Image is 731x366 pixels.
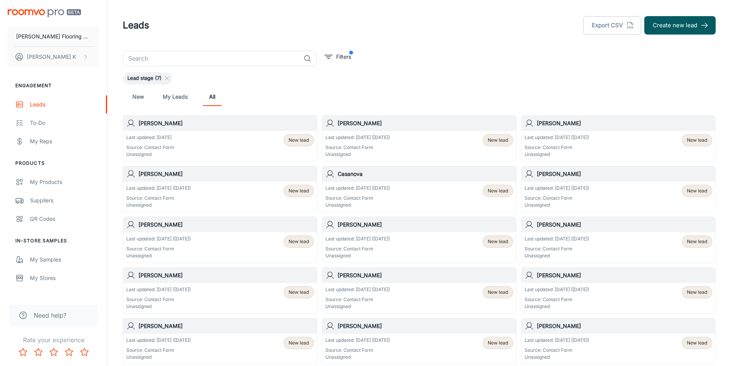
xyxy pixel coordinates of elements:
p: Source: Contact Form [525,347,589,354]
div: My Reps [30,137,99,146]
h6: [PERSON_NAME] [139,322,314,330]
p: Unassigned [325,354,390,361]
p: Source: Contact Form [525,195,589,202]
span: New lead [289,238,309,245]
p: Unassigned [525,303,589,310]
span: Need help? [34,311,66,320]
div: QR Codes [30,215,99,223]
p: Unassigned [126,252,191,259]
p: Filters [336,53,351,61]
p: Unassigned [126,354,191,361]
a: [PERSON_NAME]Last updated: [DATE] ([DATE])Source: Contact FormUnassignedNew lead [123,166,317,212]
a: My Leads [163,88,188,106]
a: [PERSON_NAME]Last updated: [DATE] ([DATE])Source: Contact FormUnassignedNew lead [123,267,317,313]
h6: [PERSON_NAME] [139,220,314,229]
a: [PERSON_NAME]Last updated: [DATE] ([DATE])Source: Contact FormUnassignedNew lead [521,166,716,212]
button: Rate 5 star [77,344,92,360]
p: Unassigned [525,354,589,361]
img: Roomvo PRO Beta [8,9,81,17]
span: New lead [289,187,309,194]
div: Leads [30,100,99,109]
p: Source: Contact Form [126,195,191,202]
p: Unassigned [325,303,390,310]
a: All [203,88,221,106]
a: [PERSON_NAME]Last updated: [DATE] ([DATE])Source: Contact FormUnassignedNew lead [521,217,716,263]
h6: [PERSON_NAME] [338,271,513,280]
h6: [PERSON_NAME] [537,271,712,280]
h6: [PERSON_NAME] [139,170,314,178]
a: [PERSON_NAME]Last updated: [DATE] ([DATE])Source: Contact FormUnassignedNew lead [322,217,516,263]
p: Last updated: [DATE] ([DATE]) [525,185,589,192]
p: Source: Contact Form [325,195,390,202]
a: [PERSON_NAME]Last updated: [DATE] ([DATE])Source: Contact FormUnassignedNew lead [521,318,716,364]
p: Source: Contact Form [126,144,174,151]
p: Unassigned [325,202,390,209]
p: Last updated: [DATE] ([DATE]) [325,134,390,141]
span: New lead [687,289,707,296]
input: Search [123,51,300,66]
a: [PERSON_NAME]Last updated: [DATE] ([DATE])Source: Contact FormUnassignedNew lead [521,115,716,161]
p: Last updated: [DATE] ([DATE]) [325,185,390,192]
p: Source: Contact Form [126,245,191,252]
span: New lead [488,289,508,296]
span: New lead [488,340,508,346]
h6: [PERSON_NAME] [338,119,513,128]
span: New lead [687,137,707,144]
p: Unassigned [126,151,174,158]
button: Export CSV [583,16,641,35]
p: [PERSON_NAME] K [27,53,76,61]
h6: [PERSON_NAME] [338,322,513,330]
p: Last updated: [DATE] ([DATE]) [525,134,589,141]
button: [PERSON_NAME] Flooring Center Inc [8,26,99,46]
div: Suppliers [30,196,99,205]
div: My Stores [30,274,99,282]
p: Source: Contact Form [325,347,390,354]
p: Source: Contact Form [525,296,589,303]
p: Unassigned [525,151,589,158]
p: Source: Contact Form [126,296,191,303]
span: New lead [488,137,508,144]
p: Last updated: [DATE] ([DATE]) [525,337,589,344]
button: Rate 1 star [15,344,31,360]
span: New lead [687,238,707,245]
h6: [PERSON_NAME] [139,119,314,128]
a: New [129,88,147,106]
button: filter [323,51,353,63]
button: [PERSON_NAME] K [8,47,99,67]
div: To-do [30,119,99,127]
span: Lead stage (7) [123,75,166,82]
h6: [PERSON_NAME] [338,220,513,229]
p: Last updated: [DATE] ([DATE]) [525,286,589,293]
div: My Products [30,178,99,186]
p: Last updated: [DATE] ([DATE]) [126,235,191,242]
p: Rate your experience [6,335,101,344]
p: Unassigned [325,151,390,158]
span: New lead [289,137,309,144]
p: Unassigned [126,303,191,310]
span: New lead [289,289,309,296]
p: Source: Contact Form [325,245,390,252]
a: [PERSON_NAME]Last updated: [DATE] ([DATE])Source: Contact FormUnassignedNew lead [322,318,516,364]
p: Last updated: [DATE] [126,134,174,141]
p: Source: Contact Form [325,296,390,303]
p: Last updated: [DATE] ([DATE]) [325,337,390,344]
p: Source: Contact Form [525,144,589,151]
div: Lead stage (7) [123,72,172,84]
a: [PERSON_NAME]Last updated: [DATE]Source: Contact FormUnassignedNew lead [123,115,317,161]
a: [PERSON_NAME]Last updated: [DATE] ([DATE])Source: Contact FormUnassignedNew lead [123,217,317,263]
p: Unassigned [525,252,589,259]
p: [PERSON_NAME] Flooring Center Inc [16,32,91,41]
h6: [PERSON_NAME] [537,220,712,229]
p: Unassigned [325,252,390,259]
p: Last updated: [DATE] ([DATE]) [126,185,191,192]
p: Last updated: [DATE] ([DATE]) [525,235,589,242]
a: [PERSON_NAME]Last updated: [DATE] ([DATE])Source: Contact FormUnassignedNew lead [521,267,716,313]
h6: Casanova [338,170,513,178]
button: Rate 2 star [31,344,46,360]
p: Last updated: [DATE] ([DATE]) [325,235,390,242]
p: Last updated: [DATE] ([DATE]) [325,286,390,293]
a: [PERSON_NAME]Last updated: [DATE] ([DATE])Source: Contact FormUnassignedNew lead [322,115,516,161]
span: New lead [488,187,508,194]
h1: Leads [123,18,149,32]
h6: [PERSON_NAME] [537,119,712,128]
